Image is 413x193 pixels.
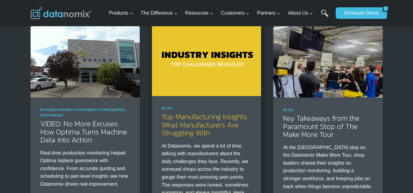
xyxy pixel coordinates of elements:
[273,25,382,98] img: Key Takeaways from the Paramount Stop of The Make More Tour
[162,111,248,138] a: Top Manufacturing Insights: What Manufacturers Are Struggling With
[109,9,133,17] span: Products
[31,25,140,98] img: Discover how Optima Manufacturing uses Datanomix to turn raw machine data into real-time insights...
[141,9,178,17] span: The Difference
[106,3,333,23] nav: Primary Navigation
[31,7,92,19] img: Datanomix
[3,68,98,190] iframe: Popup CTA
[283,144,373,191] p: At the [GEOGRAPHIC_DATA] stop on the Datanomix Make More Tour, shop leaders shared their insights...
[283,108,294,112] a: Blog
[288,9,313,17] span: About Us
[221,9,249,17] span: Customers
[257,9,280,17] span: Partners
[162,106,172,110] a: Blog
[283,113,360,140] a: Key Takeaways from the Paramount Stop of The Make More Tour
[185,9,213,17] span: Resources
[336,7,383,19] a: Schedule Demo
[152,23,261,96] img: Datanomix Industry Insights. Top Challenges Revealed.
[321,9,329,23] a: Search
